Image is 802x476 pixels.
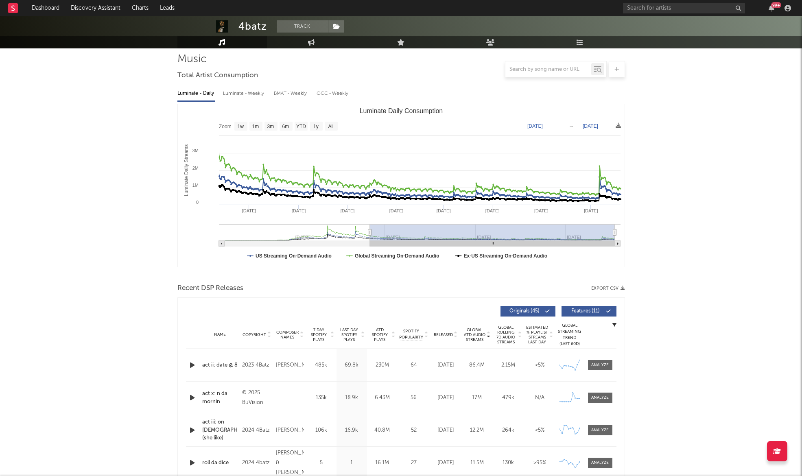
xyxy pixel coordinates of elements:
[339,328,360,342] span: Last Day Spotify Plays
[276,360,304,370] div: [PERSON_NAME]
[308,394,334,402] div: 135k
[369,459,396,467] div: 16.1M
[557,323,582,347] div: Global Streaming Trend (Last 60D)
[196,200,198,205] text: 0
[192,148,198,153] text: 3M
[500,306,555,317] button: Originals(45)
[432,459,459,467] div: [DATE]
[534,208,548,213] text: [DATE]
[192,183,198,188] text: 1M
[463,394,491,402] div: 17M
[308,459,334,467] div: 5
[369,426,396,435] div: 40.8M
[267,124,274,129] text: 3m
[328,124,333,129] text: All
[243,332,266,337] span: Copyright
[242,360,272,370] div: 2023 4Batz
[569,123,574,129] text: →
[485,208,499,213] text: [DATE]
[463,253,547,259] text: Ex-US Streaming On-Demand Audio
[526,459,553,467] div: >95%
[432,394,459,402] div: [DATE]
[567,309,604,314] span: Features ( 11 )
[354,253,439,259] text: Global Streaming On-Demand Audio
[177,55,207,64] span: Music
[276,426,304,435] div: [PERSON_NAME]
[340,208,354,213] text: [DATE]
[400,426,428,435] div: 52
[495,325,517,345] span: Global Rolling 7D Audio Streams
[282,124,289,129] text: 6m
[308,361,334,369] div: 485k
[495,361,522,369] div: 2.15M
[256,253,332,259] text: US Streaming On-Demand Audio
[463,459,491,467] div: 11.5M
[202,390,238,406] a: act x: n da mornin
[276,330,299,340] span: Composer Names
[242,208,256,213] text: [DATE]
[202,459,238,467] a: roll da dice
[183,144,189,196] text: Luminate Daily Streams
[339,426,365,435] div: 16.9k
[339,361,365,369] div: 69.8k
[369,394,396,402] div: 6.43M
[526,361,553,369] div: <5%
[202,418,238,442] a: act iii: on [DEMOGRAPHIC_DATA]? (she like)
[399,328,423,341] span: Spotify Popularity
[400,394,428,402] div: 56
[400,361,428,369] div: 64
[202,361,238,369] a: act ii: date @ 8
[274,87,308,100] div: BMAT - Weekly
[369,328,391,342] span: ATD Spotify Plays
[432,426,459,435] div: [DATE]
[505,66,591,73] input: Search by song name or URL
[463,328,486,342] span: Global ATD Audio Streams
[242,388,272,408] div: © 2025 BuVision
[495,426,522,435] div: 264k
[313,124,319,129] text: 1y
[252,124,259,129] text: 1m
[237,124,244,129] text: 1w
[339,394,365,402] div: 18.9k
[238,20,267,33] div: 4batz
[317,87,349,100] div: OCC - Weekly
[308,426,334,435] div: 106k
[495,394,522,402] div: 479k
[583,208,598,213] text: [DATE]
[242,426,272,435] div: 2024 4Batz
[434,332,453,337] span: Released
[369,361,396,369] div: 230M
[436,208,450,213] text: [DATE]
[296,124,306,129] text: YTD
[771,2,781,8] div: 99 +
[308,328,330,342] span: 7 Day Spotify Plays
[562,306,616,317] button: Features(11)
[526,325,549,345] span: Estimated % Playlist Streams Last Day
[463,426,491,435] div: 12.2M
[526,426,553,435] div: <5%
[277,20,328,33] button: Track
[223,87,266,100] div: Luminate - Weekly
[359,107,443,114] text: Luminate Daily Consumption
[769,5,774,11] button: 99+
[527,123,543,129] text: [DATE]
[432,361,459,369] div: [DATE]
[623,3,745,13] input: Search for artists
[526,394,553,402] div: N/A
[583,123,598,129] text: [DATE]
[242,458,272,468] div: 2024 4batz
[591,286,625,291] button: Export CSV
[506,309,543,314] span: Originals ( 45 )
[192,166,198,170] text: 2M
[177,284,243,293] span: Recent DSP Releases
[463,361,491,369] div: 86.4M
[339,459,365,467] div: 1
[177,87,215,100] div: Luminate - Daily
[400,459,428,467] div: 27
[202,332,238,338] div: Name
[495,459,522,467] div: 130k
[389,208,403,213] text: [DATE]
